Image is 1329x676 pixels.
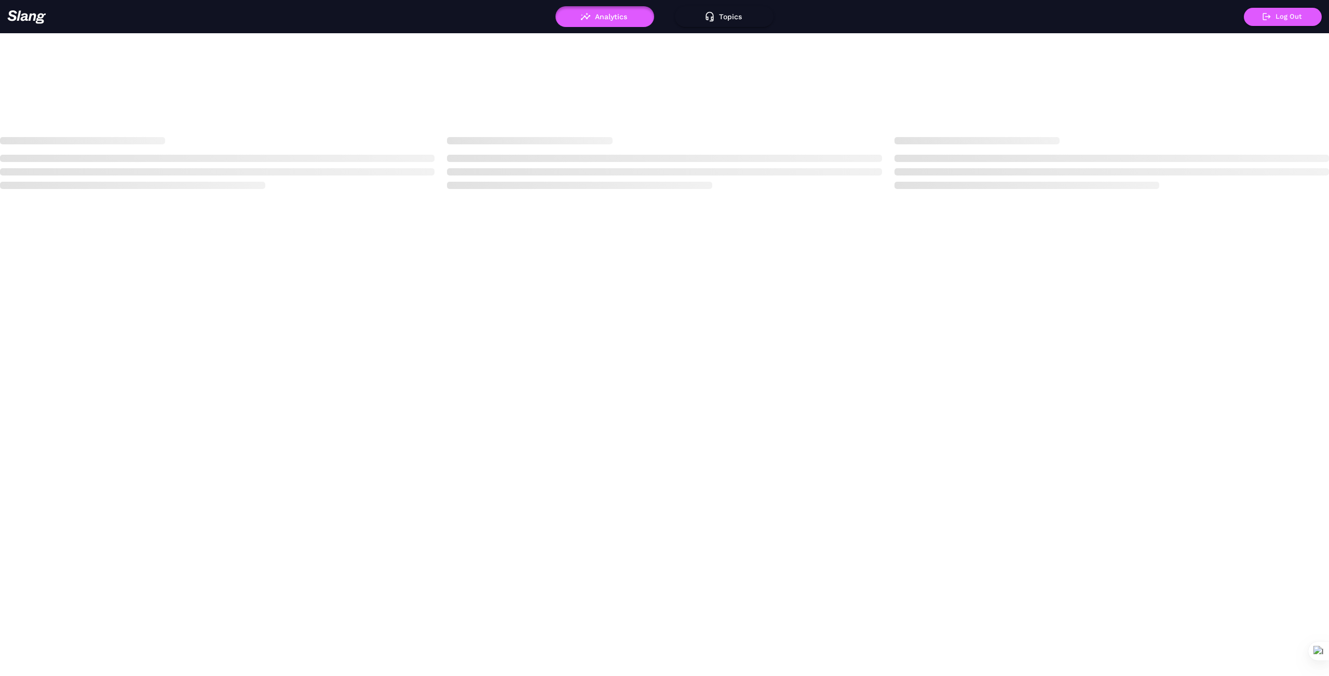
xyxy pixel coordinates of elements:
a: Analytics [555,12,654,20]
button: Log Out [1244,8,1322,26]
button: Topics [675,6,774,27]
button: Analytics [555,6,654,27]
img: 623511267c55cb56e2f2a487_logo2.png [7,10,46,24]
